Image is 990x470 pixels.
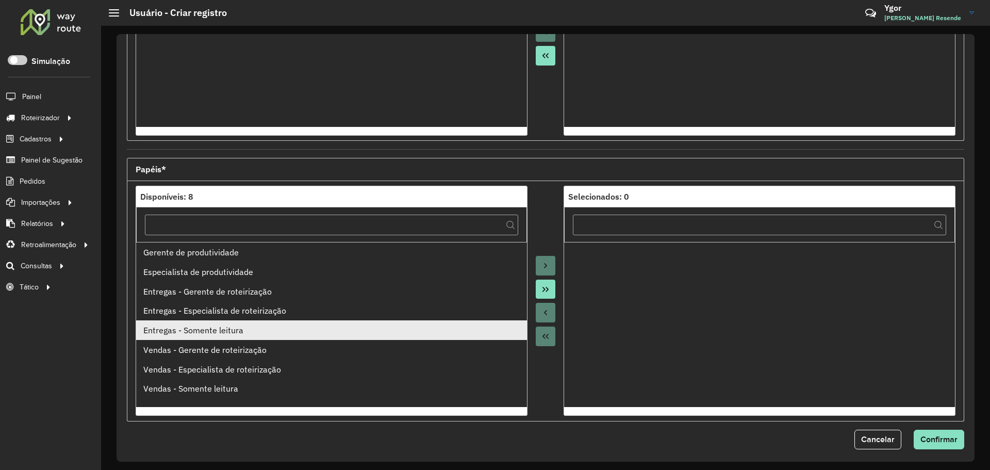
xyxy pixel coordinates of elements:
[22,91,41,102] span: Painel
[21,155,82,166] span: Painel de Sugestão
[31,55,70,68] label: Simulação
[143,363,520,376] div: Vendas - Especialista de roteirização
[884,13,962,23] span: [PERSON_NAME] Resende
[143,324,520,336] div: Entregas - Somente leitura
[20,176,45,187] span: Pedidos
[536,280,555,299] button: Move All to Target
[884,3,962,13] h3: Ygor
[119,7,227,19] h2: Usuário - Criar registro
[143,285,520,298] div: Entregas - Gerente de roteirização
[140,190,523,203] div: Disponíveis: 8
[860,2,882,24] a: Contato Rápido
[20,282,39,293] span: Tático
[20,134,52,144] span: Cadastros
[861,435,895,444] span: Cancelar
[21,218,53,229] span: Relatórios
[143,304,520,317] div: Entregas - Especialista de roteirização
[914,430,964,449] button: Confirmar
[536,46,555,66] button: Move All to Source
[854,430,901,449] button: Cancelar
[920,435,958,444] span: Confirmar
[21,197,60,208] span: Importações
[143,382,520,395] div: Vendas - Somente leitura
[143,246,520,258] div: Gerente de produtividade
[143,266,520,278] div: Especialista de produtividade
[143,344,520,356] div: Vendas - Gerente de roteirização
[21,112,60,123] span: Roteirizador
[136,165,166,173] span: Papéis*
[568,190,951,203] div: Selecionados: 0
[21,261,52,271] span: Consultas
[21,239,76,250] span: Retroalimentação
